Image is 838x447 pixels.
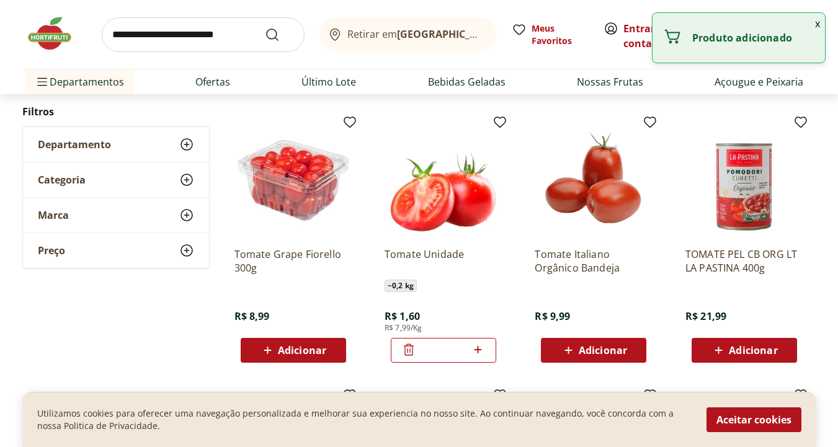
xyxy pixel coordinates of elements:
span: Departamentos [35,67,124,97]
a: Meus Favoritos [512,22,589,47]
a: TOMATE PEL CB ORG LT LA PASTINA 400g [685,247,803,275]
a: Açougue e Peixaria [715,74,803,89]
p: Produto adicionado [692,32,815,44]
img: Tomate Unidade [385,120,502,237]
img: Tomate Grape Fiorello 300g [234,120,352,237]
span: Adicionar [579,345,627,355]
span: Meus Favoritos [532,22,589,47]
span: R$ 9,99 [535,309,570,323]
span: ~ 0,2 kg [385,280,417,292]
span: ou [623,21,679,51]
button: Adicionar [241,338,346,363]
a: Ofertas [195,74,230,89]
a: Tomate Grape Fiorello 300g [234,247,352,275]
p: Utilizamos cookies para oferecer uma navegação personalizada e melhorar sua experiencia no nosso ... [37,407,692,432]
button: Adicionar [541,338,646,363]
span: Preço [38,244,65,257]
button: Aceitar cookies [707,407,801,432]
span: R$ 1,60 [385,309,420,323]
button: Submit Search [265,27,295,42]
span: R$ 7,99/Kg [385,323,422,333]
span: Adicionar [278,345,326,355]
a: Último Lote [301,74,356,89]
a: Tomate Italiano Orgânico Bandeja [535,247,653,275]
button: Categoria [23,162,209,197]
input: search [102,17,305,52]
button: Preço [23,233,209,268]
span: R$ 21,99 [685,309,726,323]
button: Fechar notificação [810,13,825,34]
a: Criar conta [623,22,692,50]
h2: Filtros [22,99,210,124]
a: Entrar [623,22,655,35]
button: Departamento [23,127,209,162]
img: TOMATE PEL CB ORG LT LA PASTINA 400g [685,120,803,237]
span: Adicionar [729,345,777,355]
a: Tomate Unidade [385,247,502,275]
span: Departamento [38,138,111,151]
b: [GEOGRAPHIC_DATA]/[GEOGRAPHIC_DATA] [397,27,606,41]
img: Hortifruti [25,15,87,52]
button: Adicionar [692,338,797,363]
span: Retirar em [347,29,484,40]
button: Menu [35,67,50,97]
button: Retirar em[GEOGRAPHIC_DATA]/[GEOGRAPHIC_DATA] [319,17,497,52]
a: Nossas Frutas [577,74,643,89]
span: Categoria [38,174,86,186]
span: Marca [38,209,69,221]
span: R$ 8,99 [234,309,270,323]
a: Bebidas Geladas [428,74,506,89]
button: Marca [23,198,209,232]
img: Tomate Italiano Orgânico Bandeja [535,120,653,237]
